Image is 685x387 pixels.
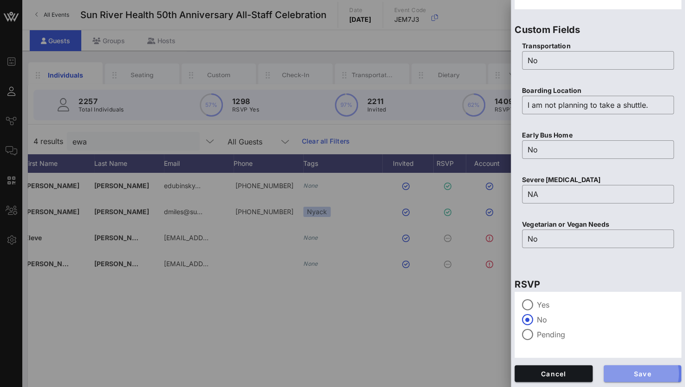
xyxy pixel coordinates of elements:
p: Boarding Location [522,85,674,96]
p: Custom Fields [515,22,681,37]
p: RSVP [515,277,681,292]
p: Transportation [522,41,674,51]
p: Vegetarian or Vegan Needs [522,219,674,230]
p: Severe [MEDICAL_DATA] [522,175,674,185]
button: Save [604,365,682,382]
label: Pending [537,330,674,339]
span: Save [611,370,674,378]
label: No [537,315,674,324]
span: Cancel [522,370,585,378]
label: Yes [537,300,674,309]
button: Cancel [515,365,593,382]
p: Early Bus Home [522,130,674,140]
